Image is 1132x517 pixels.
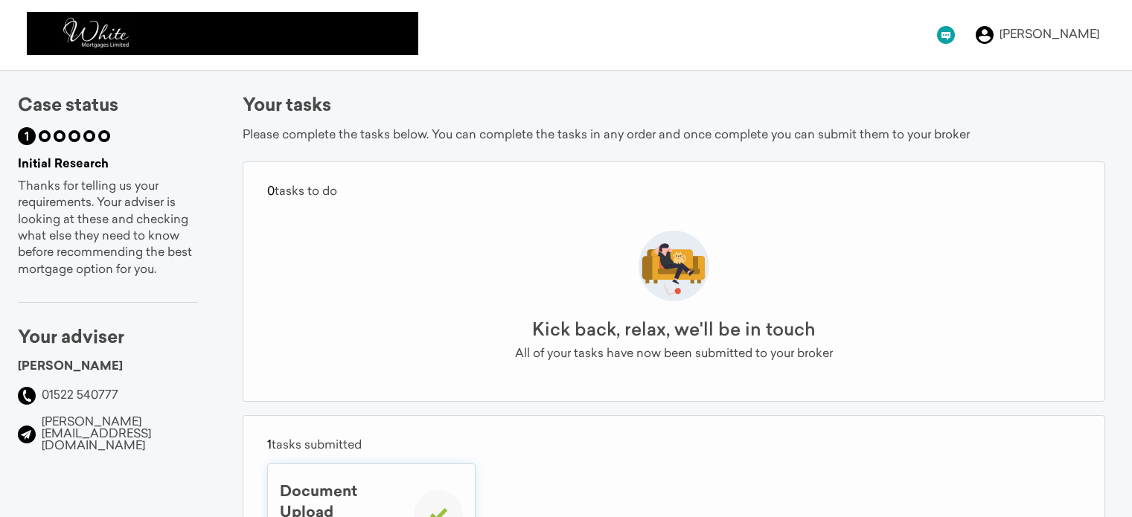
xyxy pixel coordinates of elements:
span: 1 [25,132,29,144]
div: tasks submitted [267,440,1081,457]
div: tasks to do [267,186,1081,204]
span: 0 [267,186,275,198]
div: Your tasks [243,97,1105,115]
span: 1 [267,440,272,452]
a: 01522 540777 [42,390,118,402]
div: Case status [18,97,198,115]
img: logo [27,12,418,55]
a: [PERSON_NAME][EMAIL_ADDRESS][DOMAIN_NAME] [42,417,151,452]
div: Your adviser [18,330,198,347]
div: [PERSON_NAME] [18,359,198,375]
div: All of your tasks have now been submitted to your broker [515,346,833,362]
div: Initial Research [18,157,198,173]
div: Please complete the tasks below. You can complete the tasks in any order and once complete you ca... [243,127,1105,144]
div: [PERSON_NAME] [1000,29,1099,41]
div: Kick back, relax, we'll be in touch [532,322,816,340]
div: Thanks for telling us your requirements. Your adviser is looking at these and checking what else ... [18,179,198,278]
